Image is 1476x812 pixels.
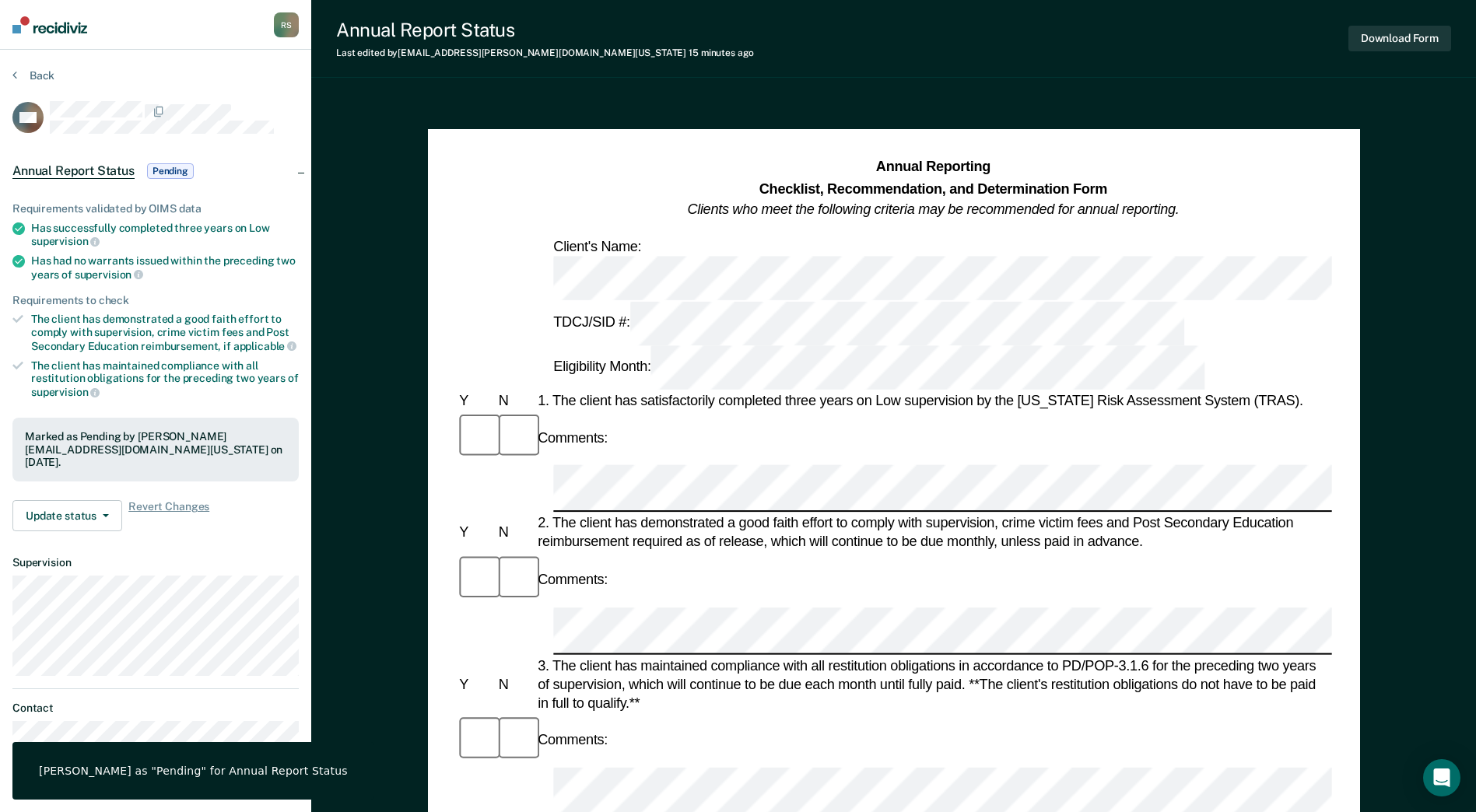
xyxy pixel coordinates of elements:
div: The client has demonstrated a good faith effort to comply with supervision, crime victim fees and... [31,313,299,352]
span: supervision [31,235,100,247]
div: Y [456,523,495,542]
div: Has successfully completed three years on Low [31,222,299,248]
img: Recidiviz [12,16,87,33]
span: Annual Report Status [12,163,135,179]
span: Pending [147,163,194,179]
span: supervision [31,386,100,398]
div: Y [456,675,495,694]
div: N [495,523,534,542]
div: Y [456,391,495,410]
span: Revert Changes [128,500,209,531]
div: Comments: [535,730,611,749]
div: R S [274,12,299,37]
span: supervision [75,268,143,281]
div: Last edited by [EMAIL_ADDRESS][PERSON_NAME][DOMAIN_NAME][US_STATE] [336,47,753,58]
button: Update status [12,500,122,531]
div: Eligibility Month: [550,345,1208,390]
button: Download Form [1348,26,1451,51]
span: applicable [233,340,296,352]
strong: Checklist, Recommendation, and Determination Form [759,180,1107,196]
div: [PERSON_NAME] as "Pending" for Annual Report Status [39,764,348,778]
div: TDCJ/SID #: [550,301,1187,345]
div: Requirements to check [12,294,299,307]
dt: Supervision [12,556,299,569]
em: Clients who meet the following criteria may be recommended for annual reporting. [687,201,1179,217]
div: 3. The client has maintained compliance with all restitution obligations in accordance to PD/POP-... [535,656,1332,712]
div: 2. The client has demonstrated a good faith effort to comply with supervision, crime victim fees ... [535,514,1332,551]
dt: Contact [12,702,299,715]
div: Has had no warrants issued within the preceding two years of [31,254,299,281]
strong: Annual Reporting [876,159,990,175]
button: RS [274,12,299,37]
div: The client has maintained compliance with all restitution obligations for the preceding two years of [31,359,299,399]
div: Open Intercom Messenger [1423,759,1460,796]
div: N [495,391,534,410]
div: Requirements validated by OIMS data [12,202,299,215]
div: Annual Report Status [336,19,753,41]
button: Back [12,68,54,82]
div: 1. The client has satisfactorily completed three years on Low supervision by the [US_STATE] Risk ... [535,391,1332,410]
div: Comments: [535,570,611,589]
span: 15 minutes ago [689,47,753,58]
div: Marked as Pending by [PERSON_NAME][EMAIL_ADDRESS][DOMAIN_NAME][US_STATE] on [DATE]. [25,430,286,469]
div: N [495,675,534,694]
div: Comments: [535,429,611,447]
